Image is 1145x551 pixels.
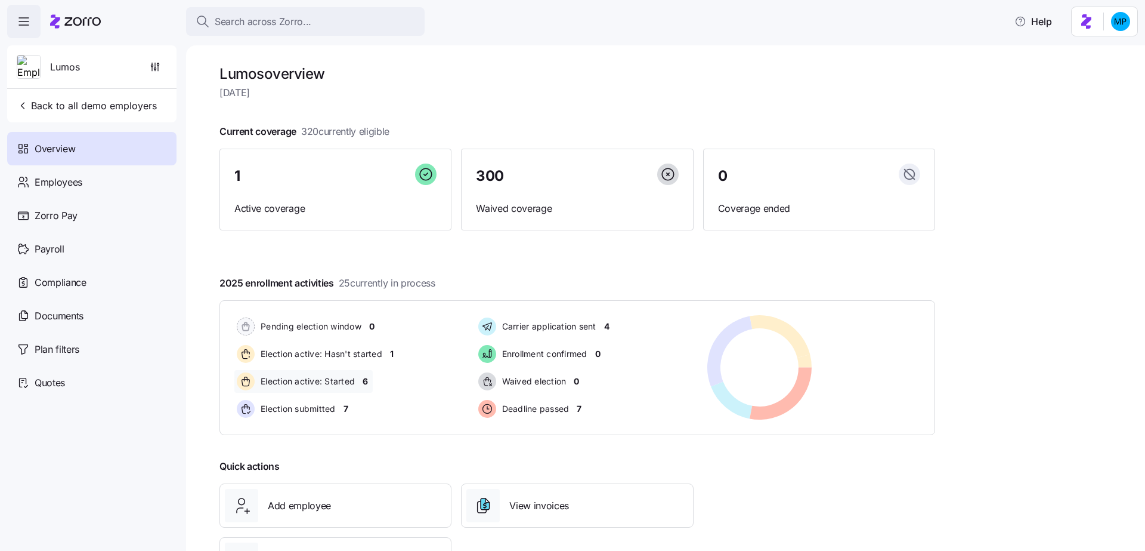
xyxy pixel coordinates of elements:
[7,132,177,165] a: Overview
[577,403,581,415] span: 7
[339,276,435,291] span: 25 currently in process
[7,232,177,266] a: Payroll
[219,459,280,474] span: Quick actions
[7,199,177,232] a: Zorro Pay
[17,98,157,113] span: Back to all demo employers
[499,375,567,387] span: Waived election
[257,403,336,415] span: Election submitted
[7,266,177,299] a: Compliance
[234,169,240,183] span: 1
[35,141,75,156] span: Overview
[35,242,64,257] span: Payroll
[17,56,40,79] img: Employer logo
[595,348,601,360] span: 0
[35,208,78,223] span: Zorro Pay
[234,201,437,216] span: Active coverage
[499,403,570,415] span: Deadline passed
[718,201,920,216] span: Coverage ended
[1005,10,1062,33] button: Help
[50,60,80,75] span: Lumos
[7,333,177,366] a: Plan filters
[35,275,86,290] span: Compliance
[35,175,82,190] span: Employees
[363,375,368,387] span: 6
[35,342,79,357] span: Plan filters
[1014,14,1052,29] span: Help
[390,348,394,360] span: 1
[7,299,177,333] a: Documents
[7,165,177,199] a: Employees
[35,309,83,324] span: Documents
[257,321,361,333] span: Pending election window
[7,366,177,399] a: Quotes
[219,85,935,100] span: [DATE]
[499,321,596,333] span: Carrier application sent
[268,498,331,513] span: Add employee
[219,64,935,83] h1: Lumos overview
[257,348,382,360] span: Election active: Hasn't started
[509,498,569,513] span: View invoices
[574,375,579,387] span: 0
[604,321,609,333] span: 4
[476,169,504,183] span: 300
[343,403,348,415] span: 7
[301,124,389,139] span: 320 currently eligible
[499,348,587,360] span: Enrollment confirmed
[35,375,65,390] span: Quotes
[1111,12,1130,31] img: b954e4dfce0f5620b9225907d0f7229f
[186,7,425,36] button: Search across Zorro...
[257,375,355,387] span: Election active: Started
[718,169,728,183] span: 0
[219,124,389,139] span: Current coverage
[219,276,435,291] span: 2025 enrollment activities
[215,14,311,29] span: Search across Zorro...
[12,94,162,118] button: Back to all demo employers
[369,321,375,333] span: 0
[476,201,678,216] span: Waived coverage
